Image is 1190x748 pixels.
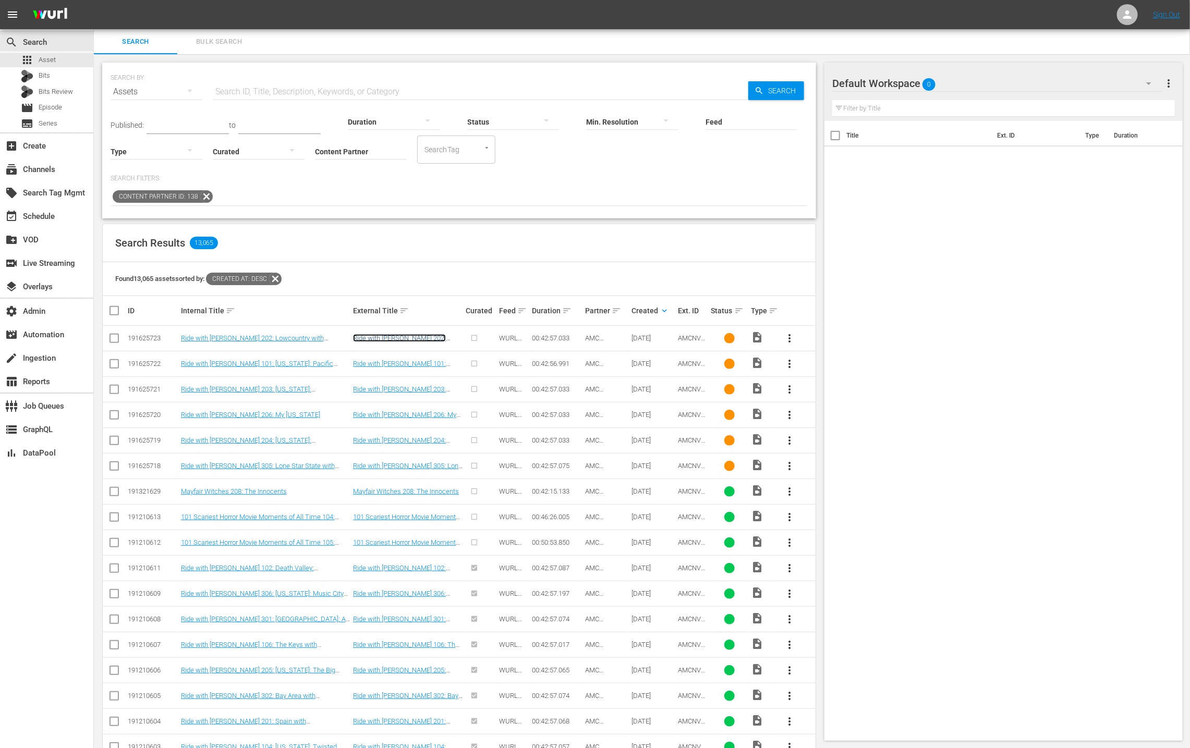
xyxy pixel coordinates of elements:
[353,615,450,639] a: Ride with [PERSON_NAME] 301: [GEOGRAPHIC_DATA]: A Walking Dead Reunion
[532,436,582,444] div: 00:42:57.033
[111,121,144,129] span: Published:
[678,411,707,434] span: AMCNVR0000015607
[181,641,321,656] a: Ride with [PERSON_NAME] 106: The Keys with [PERSON_NAME]
[585,334,613,350] span: AMC Networks
[846,121,991,150] th: Title
[678,306,708,315] div: Ext. ID
[832,69,1161,98] div: Default Workspace
[39,87,73,97] span: Bits Review
[5,257,18,269] span: Live Streaming
[778,581,803,606] button: more_vert
[5,36,18,48] span: Search
[181,360,337,375] a: Ride with [PERSON_NAME] 101: [US_STATE]: Pacific Coast Highway
[678,360,707,383] span: AMCNVR0000015594
[632,538,675,546] div: [DATE]
[115,237,185,249] span: Search Results
[353,411,460,426] a: Ride with [PERSON_NAME] 206: My [US_STATE]
[499,411,522,426] span: WURL Feed
[751,535,763,548] span: Video
[585,462,613,477] span: AMC Networks
[128,513,178,521] div: 191210613
[499,462,522,477] span: WURL Feed
[632,615,675,623] div: [DATE]
[784,587,796,600] span: more_vert
[499,615,522,631] span: WURL Feed
[181,304,350,317] div: Internal Title
[399,306,409,315] span: sort
[181,666,339,682] a: Ride with [PERSON_NAME] 205: [US_STATE]: The Big Island
[585,717,613,733] span: AMC Networks
[206,273,269,285] span: Created At: desc
[751,612,763,624] span: Video
[39,70,50,81] span: Bits
[499,334,522,350] span: WURL Feed
[532,360,582,367] div: 00:42:56.991
[353,360,457,375] a: Ride with [PERSON_NAME] 101: [US_STATE]: Pacific Coast Highway
[562,306,572,315] span: sort
[585,411,613,426] span: AMC Networks
[532,615,582,623] div: 00:42:57.074
[532,538,582,546] div: 00:50:53.850
[784,664,796,677] span: more_vert
[100,36,171,48] span: Search
[784,485,796,498] span: more_vert
[678,615,707,639] span: AMCNVR0000015608
[612,306,621,315] span: sort
[499,641,522,656] span: WURL Feed
[181,590,348,605] a: Ride with [PERSON_NAME] 306: [US_STATE]: Music City with [PERSON_NAME]
[499,692,522,707] span: WURL Feed
[678,462,707,485] span: AMCNVR0000015612
[466,306,496,315] div: Curated
[181,513,339,529] a: 101 Scariest Horror Movie Moments of All Time 104: Episode 4: 62-50
[632,304,675,317] div: Created
[353,462,463,477] a: Ride with [PERSON_NAME] 305: Lone Star State with [PERSON_NAME]
[353,564,450,587] a: Ride with [PERSON_NAME] 102: Death Valley: [PERSON_NAME]'s View
[585,641,613,656] span: AMC Networks
[482,143,492,153] button: Open
[778,709,803,734] button: more_vert
[784,332,796,345] span: more_vert
[532,487,582,495] div: 00:42:15.133
[632,513,675,521] div: [DATE]
[632,717,675,725] div: [DATE]
[778,453,803,479] button: more_vert
[128,692,178,700] div: 191210605
[128,717,178,725] div: 191210604
[353,487,459,495] a: Mayfair Witches 208: The Innocents
[499,385,522,401] span: WURL Feed
[678,513,707,536] span: AMCNVR0000070278
[632,334,675,342] div: [DATE]
[922,73,936,95] span: 0
[678,666,707,690] span: AMCNVR0000015606
[353,436,454,452] a: Ride with [PERSON_NAME] 204: [US_STATE]: [GEOGRAPHIC_DATA]
[5,163,18,176] span: Channels
[678,641,707,664] span: AMCNVR0000015600
[39,118,57,129] span: Series
[1162,71,1175,96] button: more_vert
[585,360,613,375] span: AMC Networks
[353,304,463,317] div: External Title
[678,717,707,741] span: AMCNVR0000015601
[532,513,582,521] div: 00:46:26.005
[499,360,522,375] span: WURL Feed
[784,613,796,626] span: more_vert
[751,382,763,395] span: Video
[778,632,803,657] button: more_vert
[778,607,803,632] button: more_vert
[751,484,763,497] span: Video
[128,538,178,546] div: 191210612
[778,351,803,376] button: more_vert
[184,36,254,48] span: Bulk Search
[111,174,808,183] p: Search Filters:
[128,462,178,470] div: 191625718
[751,510,763,522] span: Video
[181,436,315,452] a: Ride with [PERSON_NAME] 204: [US_STATE]: [GEOGRAPHIC_DATA]
[784,460,796,472] span: more_vert
[532,462,582,470] div: 00:42:57.075
[1162,77,1175,90] span: more_vert
[751,433,763,446] span: Video
[499,717,522,733] span: WURL Feed
[784,434,796,447] span: more_vert
[632,436,675,444] div: [DATE]
[353,692,463,707] a: Ride with [PERSON_NAME] 302: Bay Area with [PERSON_NAME]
